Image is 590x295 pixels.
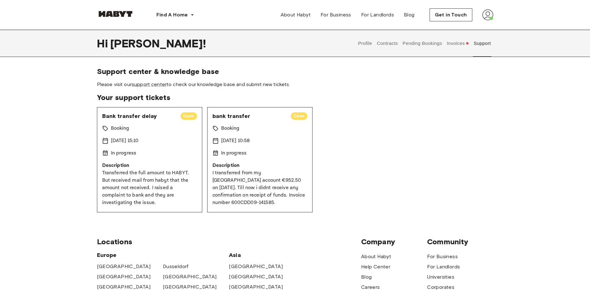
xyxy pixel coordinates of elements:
span: Bank transfer delay [102,112,176,120]
p: I transferred from my [GEOGRAPHIC_DATA] account €952.50 on [DATE]. Till now i didnt receive any c... [212,169,307,206]
a: [GEOGRAPHIC_DATA] [229,283,283,291]
a: [GEOGRAPHIC_DATA] [163,283,217,291]
span: Get in Touch [435,11,467,19]
a: [GEOGRAPHIC_DATA] [163,273,217,280]
span: Open [291,113,307,119]
button: Contracts [376,30,399,57]
p: Description [102,162,197,169]
button: Get in Touch [430,8,472,21]
a: Help Center [361,263,390,271]
button: Support [473,30,492,57]
span: bank transfer [212,112,286,120]
span: Europe [97,251,229,259]
p: [DATE] 10:58 [221,137,250,145]
a: [GEOGRAPHIC_DATA] [97,273,151,280]
span: Company [361,237,427,246]
span: Community [427,237,493,246]
span: Please visit our to check our knowledge base and submit new tickets. [97,81,493,88]
a: [GEOGRAPHIC_DATA] [229,263,283,270]
a: Blog [361,273,372,281]
span: Find A Home [156,11,188,19]
span: Hi [97,37,110,50]
span: Open [181,113,197,119]
span: Your support tickets [97,93,493,102]
p: Booking [111,125,129,132]
a: Universities [427,273,454,281]
a: [GEOGRAPHIC_DATA] [97,283,151,291]
span: [PERSON_NAME] ! [110,37,206,50]
button: Pending Bookings [402,30,443,57]
img: avatar [482,9,493,20]
p: Transferred the full amount to HABYT. But received mail from habyt that the amount not received. ... [102,169,197,206]
a: Careers [361,284,380,291]
span: Locations [97,237,361,246]
a: Dusseldorf [163,263,189,270]
span: Support center & knowledge base [97,67,493,76]
a: support center [132,81,167,87]
span: For Landlords [361,11,394,19]
p: In progress [111,150,137,157]
button: Invoices [446,30,470,57]
a: For Landlords [356,9,399,21]
p: Booking [221,125,240,132]
a: For Business [316,9,356,21]
span: Asia [229,251,295,259]
button: Find A Home [151,9,199,21]
a: About Habyt [361,253,391,260]
a: [GEOGRAPHIC_DATA] [97,263,151,270]
a: [GEOGRAPHIC_DATA] [229,273,283,280]
p: Description [212,162,307,169]
img: Habyt [97,11,134,17]
p: In progress [221,150,247,157]
a: About Habyt [276,9,316,21]
a: For Business [427,253,458,260]
div: user profile tabs [356,30,493,57]
a: For Landlords [427,263,460,271]
span: Blog [404,11,415,19]
a: Corporates [427,284,454,291]
button: Profile [357,30,373,57]
span: For Business [321,11,351,19]
p: [DATE] 15:10 [111,137,139,145]
a: Blog [399,9,420,21]
span: About Habyt [281,11,311,19]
